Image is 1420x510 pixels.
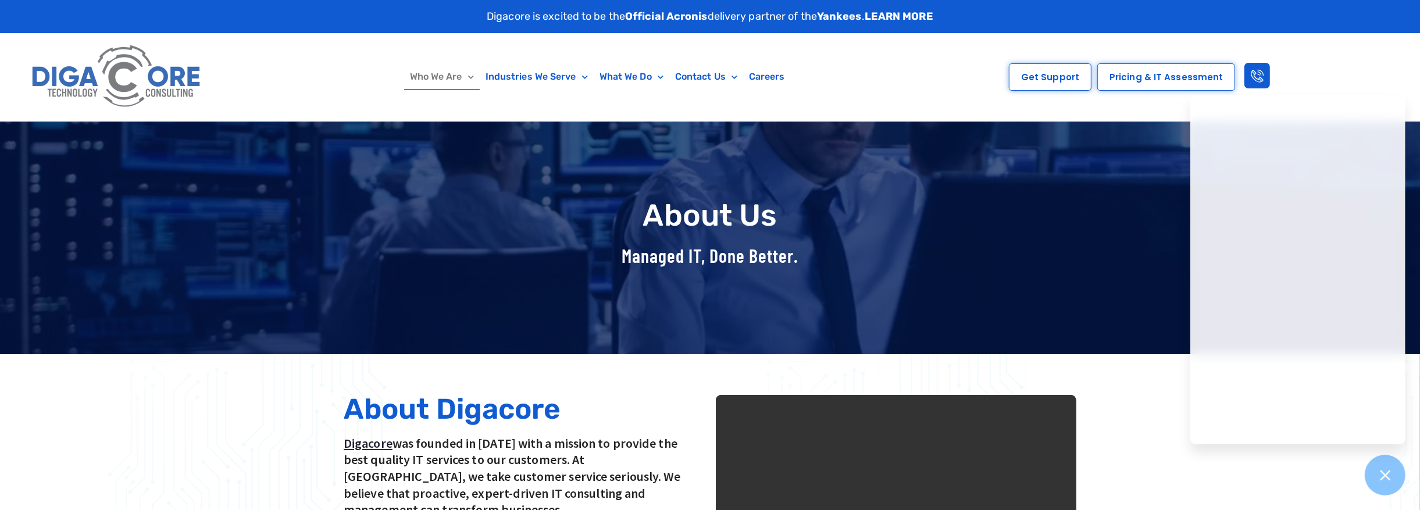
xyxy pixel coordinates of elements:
span: Managed IT, Done Better. [622,244,798,266]
a: LEARN MORE [865,10,933,23]
span: Get Support [1021,73,1079,81]
strong: Official Acronis [625,10,708,23]
a: Get Support [1009,63,1091,91]
span: Pricing & IT Assessment [1109,73,1223,81]
nav: Menu [274,63,920,90]
h2: About Digacore [344,395,704,423]
a: Pricing & IT Assessment [1097,63,1235,91]
a: Contact Us [669,63,743,90]
h1: About Us [338,199,1082,232]
a: Who We Are [404,63,480,90]
a: Industries We Serve [480,63,594,90]
p: Digacore is excited to be the delivery partner of the . [487,9,933,24]
a: What We Do [594,63,669,90]
a: Careers [743,63,791,90]
iframe: Chatgenie Messenger [1190,95,1405,444]
a: Digacore [344,435,393,451]
img: Digacore logo 1 [27,39,206,115]
strong: Yankees [817,10,862,23]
